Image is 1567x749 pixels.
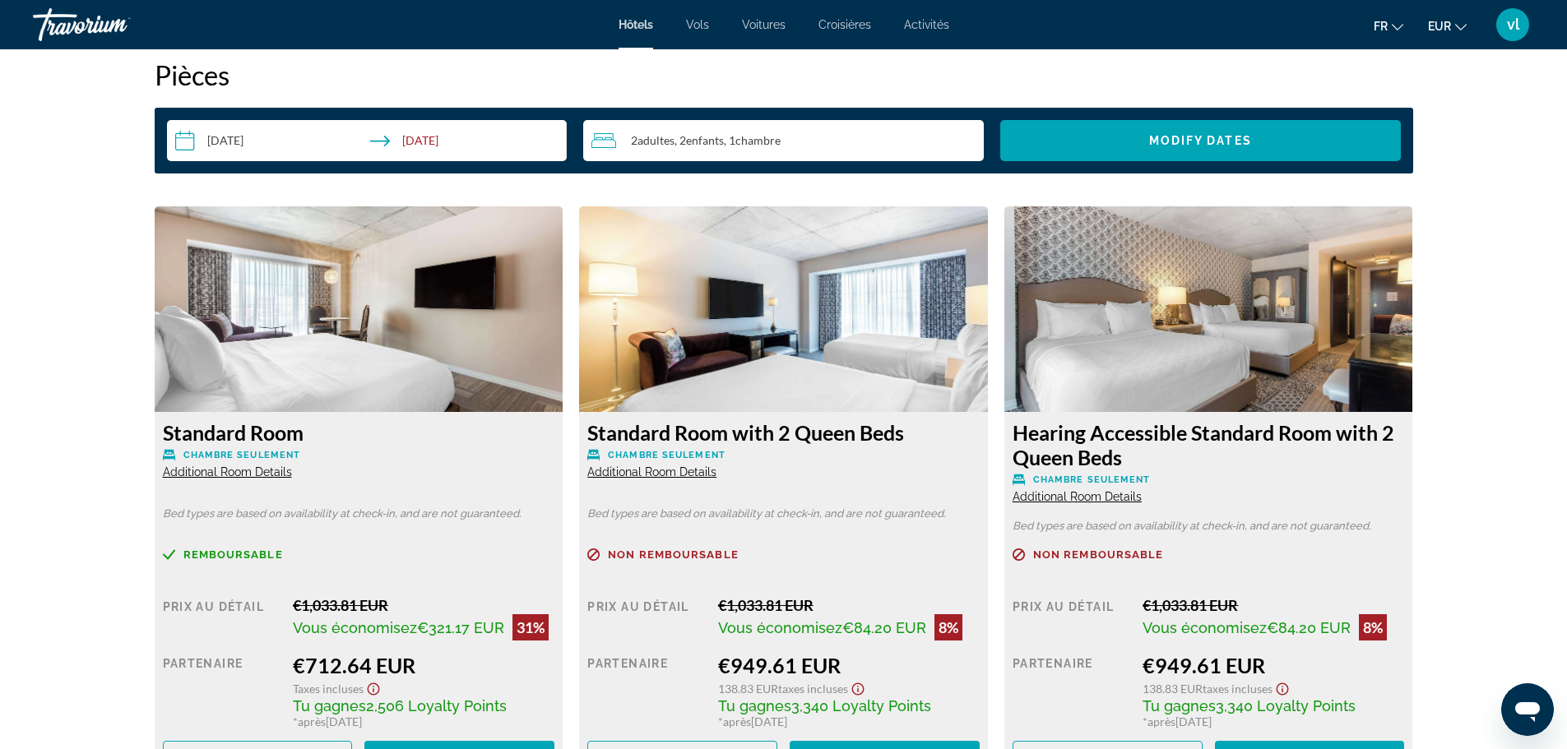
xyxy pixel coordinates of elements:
button: Travelers: 2 adults, 2 children [583,120,984,161]
span: Modify Dates [1149,134,1252,147]
button: Show Taxes and Fees disclaimer [848,677,868,696]
span: Tu gagnes [1143,697,1216,714]
button: Show Taxes and Fees disclaimer [1273,677,1292,696]
div: * [DATE] [293,714,554,728]
button: Check-in date: Oct 25, 2025 Check-out date: Oct 31, 2025 [167,120,568,161]
div: €949.61 EUR [718,653,980,677]
div: 8% [934,614,962,640]
img: 9763cab2-823c-41d0-a16f-3a334851043a.jpeg [1004,206,1413,412]
span: €84.20 EUR [1267,619,1351,636]
span: , 2 [675,134,724,147]
span: 138.83 EUR [718,682,778,696]
h3: Standard Room [163,420,555,445]
h3: Standard Room with 2 Queen Beds [587,420,980,445]
span: après [298,714,326,728]
h3: Hearing Accessible Standard Room with 2 Queen Beds [1013,420,1405,469]
span: Taxes incluses [293,682,364,696]
span: €84.20 EUR [842,619,926,636]
span: 2,506 Loyalty Points [366,697,507,714]
span: EUR [1428,20,1451,33]
div: €1,033.81 EUR [293,596,554,614]
div: Partenaire [587,653,706,728]
div: €1,033.81 EUR [1143,596,1404,614]
a: Travorium [33,3,197,46]
div: Partenaire [163,653,281,728]
img: a4f0b7e3-da27-47f1-882f-a37988865543.jpeg [155,206,563,412]
span: Non remboursable [608,549,739,560]
span: Tu gagnes [293,697,366,714]
span: vl [1507,16,1519,33]
span: Additional Room Details [163,465,292,479]
span: Chambre seulement [183,450,301,460]
button: Change currency [1428,14,1467,38]
p: Bed types are based on availability at check-in, and are not guaranteed. [163,508,555,520]
span: Tu gagnes [718,697,791,714]
div: Prix au détail [587,596,706,640]
button: Modify Dates [1000,120,1401,161]
div: Prix au détail [163,596,281,640]
button: Show Taxes and Fees disclaimer [364,677,383,696]
p: Bed types are based on availability at check-in, and are not guaranteed. [1013,520,1405,532]
h2: Pièces [155,58,1413,91]
span: Remboursable [183,549,283,560]
span: Vous économisez [293,619,417,636]
div: 8% [1359,614,1387,640]
img: 411e334f-a947-4431-8166-962f71bbb45d.jpeg [579,206,988,412]
span: €321.17 EUR [417,619,504,636]
a: Activités [904,18,949,31]
div: Prix au détail [1013,596,1131,640]
span: après [1147,714,1175,728]
span: fr [1374,20,1388,33]
div: Partenaire [1013,653,1131,728]
span: Chambre seulement [608,450,726,460]
span: Taxes incluses [778,682,848,696]
span: , 1 [724,134,781,147]
span: Chambre seulement [1033,474,1151,485]
span: Enfants [686,133,724,147]
span: 138.83 EUR [1143,682,1203,696]
div: Search widget [167,120,1401,161]
div: * [DATE] [718,714,980,728]
span: Taxes incluses [1203,682,1273,696]
span: 3,340 Loyalty Points [1216,697,1356,714]
span: Additional Room Details [1013,490,1142,503]
button: Change language [1374,14,1403,38]
a: Voitures [742,18,786,31]
iframe: Bouton de lancement de la fenêtre de messagerie [1501,683,1554,736]
span: Additional Room Details [587,465,716,479]
a: Vols [686,18,709,31]
div: €1,033.81 EUR [718,596,980,614]
span: 2 [631,134,675,147]
button: User Menu [1491,7,1534,42]
span: 3,340 Loyalty Points [791,697,931,714]
span: Non remboursable [1033,549,1164,560]
span: Chambre [735,133,781,147]
div: * [DATE] [1143,714,1404,728]
p: Bed types are based on availability at check-in, and are not guaranteed. [587,508,980,520]
span: Vous économisez [1143,619,1267,636]
div: 31% [512,614,549,640]
span: Vous économisez [718,619,842,636]
span: après [723,714,751,728]
div: €712.64 EUR [293,653,554,677]
a: Croisières [818,18,871,31]
a: Remboursable [163,548,555,561]
a: Hôtels [619,18,653,31]
span: Adultes [637,133,675,147]
div: €949.61 EUR [1143,653,1404,677]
